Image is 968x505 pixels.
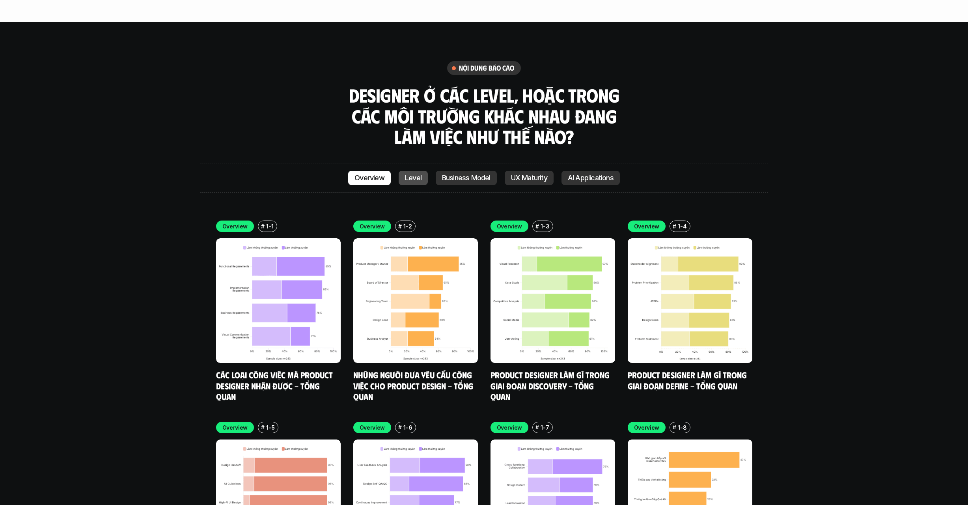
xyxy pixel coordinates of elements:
p: 1-5 [266,423,274,432]
h6: # [398,424,402,430]
a: Product Designer làm gì trong giai đoạn Define - Tổng quan [628,369,749,391]
p: 1-2 [403,222,412,230]
a: Những người đưa yêu cầu công việc cho Product Design - Tổng quan [353,369,475,402]
a: Level [399,171,428,185]
p: Overview [634,222,660,230]
h6: # [535,424,539,430]
p: Overview [497,423,522,432]
a: Business Model [436,171,497,185]
a: AI Applications [561,171,620,185]
a: Các loại công việc mà Product Designer nhận được - Tổng quan [216,369,335,402]
p: 1-3 [541,222,549,230]
p: UX Maturity [511,174,547,182]
p: Overview [354,174,384,182]
a: UX Maturity [505,171,554,185]
a: Overview [348,171,391,185]
p: 1-1 [266,222,273,230]
p: AI Applications [568,174,614,182]
h6: # [261,223,265,229]
p: Overview [360,423,385,432]
p: Overview [360,222,385,230]
h6: # [535,223,539,229]
h6: # [398,223,402,229]
h6: nội dung báo cáo [459,64,515,73]
p: Overview [497,222,522,230]
h6: # [673,223,676,229]
p: Overview [634,423,660,432]
p: 1-8 [678,423,686,432]
p: Business Model [442,174,491,182]
p: Overview [222,222,248,230]
h3: Designer ở các level, hoặc trong các môi trường khác nhau đang làm việc như thế nào? [346,85,622,147]
p: Overview [222,423,248,432]
h6: # [261,424,265,430]
p: Level [405,174,422,182]
a: Product Designer làm gì trong giai đoạn Discovery - Tổng quan [491,369,612,402]
p: 1-7 [541,423,549,432]
p: 1-4 [678,222,686,230]
h6: # [673,424,676,430]
p: 1-6 [403,423,412,432]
